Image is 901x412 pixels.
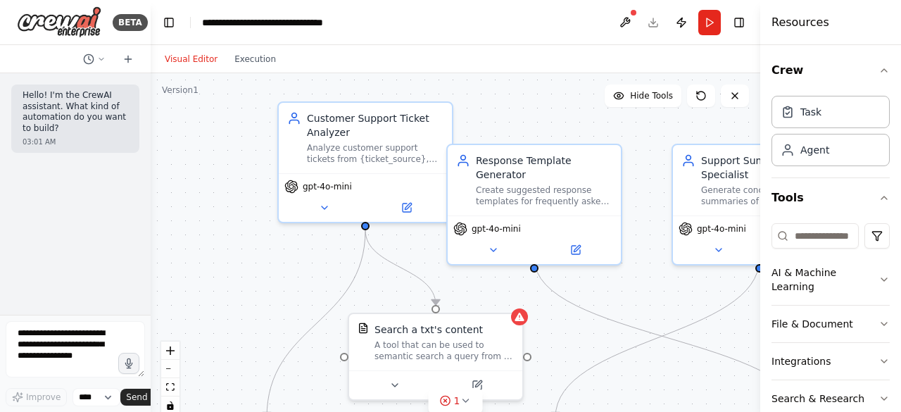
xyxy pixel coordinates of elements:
button: Improve [6,388,67,406]
span: gpt-4o-mini [472,223,521,235]
div: Customer Support Ticket Analyzer [307,111,443,139]
button: Crew [771,51,890,90]
button: Send [120,389,164,406]
span: gpt-4o-mini [303,181,352,192]
g: Edge from 6ae74d9c-804d-435c-a78e-ef7b447e2c87 to 788161ed-5786-408b-bd44-848a146bdc56 [358,230,443,305]
button: Tools [771,178,890,218]
div: Response Template GeneratorCreate suggested response templates for frequently asked questions and... [446,144,622,266]
span: 1 [454,394,460,408]
span: Send [126,392,147,403]
div: Agent [800,143,829,157]
div: Customer Support Ticket AnalyzerAnalyze customer support tickets from {ticket_source}, categorize... [277,101,453,223]
button: zoom out [161,360,179,378]
div: Response Template Generator [476,154,612,182]
button: Hide left sidebar [159,13,179,32]
button: Click to speak your automation idea [118,353,139,374]
div: Task [800,105,821,119]
button: Integrations [771,343,890,380]
p: Hello! I'm the CrewAI assistant. What kind of automation do you want to build? [23,90,128,134]
button: zoom in [161,342,179,360]
div: Support Summary Specialist [701,154,838,182]
button: File & Document [771,306,890,342]
h4: Resources [771,14,829,31]
div: A tool that can be used to semantic search a query from a txt's content. [374,339,514,362]
nav: breadcrumb [202,15,323,30]
button: Execution [226,51,284,68]
img: Logo [17,6,101,38]
button: Open in side panel [536,242,615,258]
div: Search a txt's content [374,323,483,337]
span: gpt-4o-mini [697,223,746,235]
button: AI & Machine Learning [771,254,890,305]
span: Improve [26,392,61,403]
div: Analyze customer support tickets from {ticket_source}, categorize them by urgency level (critical... [307,142,443,165]
button: Visual Editor [156,51,226,68]
div: Crew [771,90,890,177]
button: Start a new chat [117,51,139,68]
div: Version 1 [162,85,199,96]
button: Switch to previous chat [77,51,111,68]
button: Open in side panel [367,199,446,216]
img: TXTSearchTool [358,323,369,334]
div: BETA [113,14,148,31]
button: Hide right sidebar [729,13,749,32]
button: Open in side panel [437,377,517,394]
div: Create suggested response templates for frequently asked questions and common issues, while flagg... [476,185,612,207]
div: 03:01 AM [23,137,128,147]
div: Generate concise, actionable summaries of customer support tickets and identify common issues, pr... [701,185,838,207]
div: Support Summary SpecialistGenerate concise, actionable summaries of customer support tickets and ... [672,144,848,266]
button: Hide Tools [605,85,681,107]
button: fit view [161,378,179,397]
span: Hide Tools [630,90,673,101]
div: TXTSearchToolSearch a txt's contentA tool that can be used to semantic search a query from a txt'... [348,313,524,401]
